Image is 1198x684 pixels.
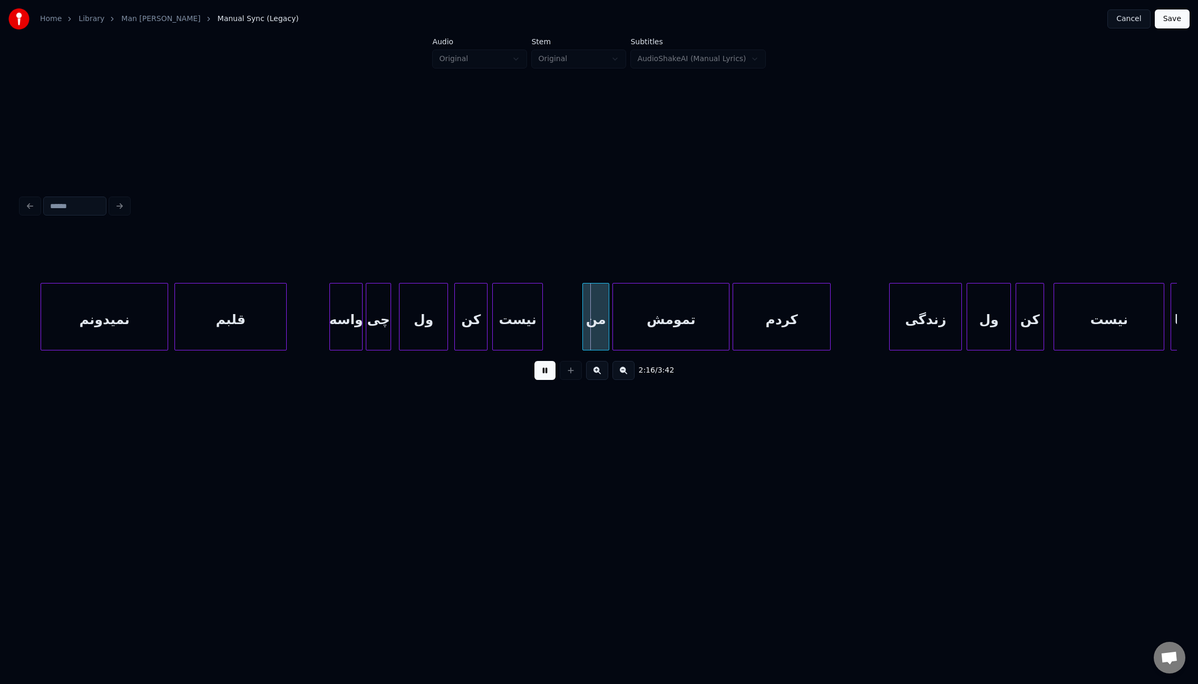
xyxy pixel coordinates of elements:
[639,365,655,376] span: 2:16
[8,8,30,30] img: youka
[1107,9,1150,28] button: Cancel
[1155,9,1190,28] button: Save
[432,38,527,45] label: Audio
[40,14,299,24] nav: breadcrumb
[531,38,626,45] label: Stem
[630,38,765,45] label: Subtitles
[121,14,200,24] a: Man [PERSON_NAME]
[40,14,62,24] a: Home
[639,365,664,376] div: /
[658,365,674,376] span: 3:42
[79,14,104,24] a: Library
[218,14,299,24] span: Manual Sync (Legacy)
[1154,642,1185,673] div: Open chat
